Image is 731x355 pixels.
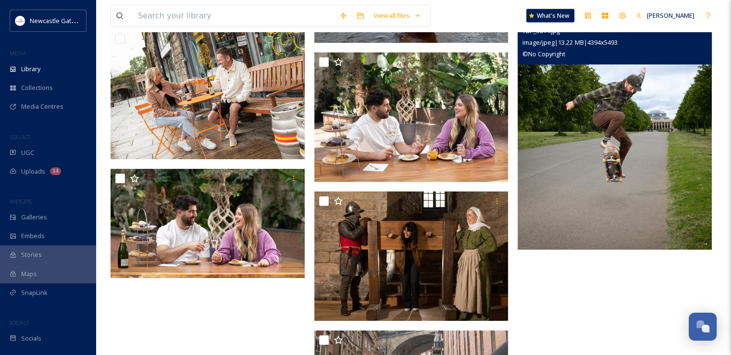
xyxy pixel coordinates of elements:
[689,313,717,341] button: Open Chat
[21,334,41,343] span: Socials
[369,6,425,25] a: View all files
[133,5,335,26] input: Search your library
[30,16,118,25] span: Newcastle Gateshead Initiative
[21,148,34,157] span: UGC
[21,83,53,92] span: Collections
[111,29,305,159] img: TBP_6029.jpg
[526,9,574,23] a: What's New
[21,250,42,259] span: Stories
[522,50,565,58] span: © No Copyright
[21,213,47,222] span: Galleries
[10,319,29,326] span: SOCIALS
[21,64,40,74] span: Library
[522,38,617,47] span: image/jpeg | 13.22 MB | 4394 x 5493
[10,133,30,140] span: COLLECT
[21,167,45,176] span: Uploads
[21,269,37,279] span: Maps
[314,52,508,182] img: TBP_5501.jpg
[647,11,694,20] span: [PERSON_NAME]
[631,6,699,25] a: [PERSON_NAME]
[314,191,508,321] img: TBP_5094.jpg
[21,288,48,297] span: SnapLink
[15,16,25,25] img: DqD9wEUd_400x400.jpg
[21,102,63,111] span: Media Centres
[21,231,45,241] span: Embeds
[111,169,305,278] img: TBP_5491.jpg
[10,50,26,57] span: MEDIA
[518,7,712,250] img: TBP_5014.jpg
[10,198,32,205] span: WIDGETS
[50,167,61,175] div: 14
